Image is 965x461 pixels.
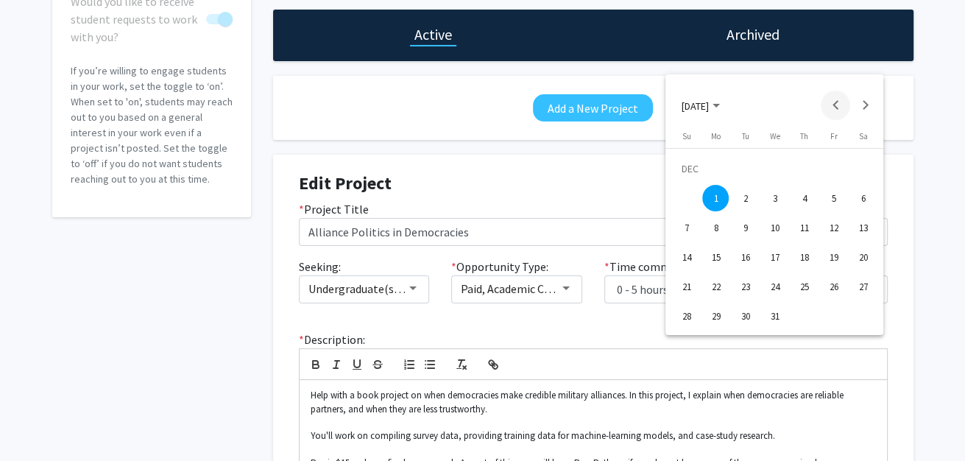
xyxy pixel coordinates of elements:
[849,273,876,300] div: 27
[848,242,877,272] button: December 20, 2025
[671,154,877,183] td: DEC
[849,185,876,211] div: 6
[701,242,730,272] button: December 15, 2025
[849,214,876,241] div: 13
[701,183,730,213] button: December 1, 2025
[730,213,760,242] button: December 9, 2025
[730,183,760,213] button: December 2, 2025
[760,213,789,242] button: December 10, 2025
[682,131,690,141] span: Su
[830,131,837,141] span: Fr
[848,213,877,242] button: December 13, 2025
[702,244,729,270] div: 15
[789,183,819,213] button: December 4, 2025
[761,273,788,300] div: 24
[673,273,699,300] div: 21
[732,273,758,300] div: 23
[711,131,721,141] span: Mo
[730,242,760,272] button: December 16, 2025
[761,214,788,241] div: 10
[671,272,701,301] button: December 21, 2025
[791,273,817,300] div: 25
[789,242,819,272] button: December 18, 2025
[673,303,699,329] div: 28
[701,213,730,242] button: December 8, 2025
[732,185,758,211] div: 2
[789,213,819,242] button: December 11, 2025
[849,244,876,270] div: 20
[760,242,789,272] button: December 17, 2025
[820,244,846,270] div: 19
[760,301,789,331] button: December 31, 2025
[732,214,758,241] div: 9
[848,183,877,213] button: December 6, 2025
[760,272,789,301] button: December 24, 2025
[671,301,701,331] button: December 28, 2025
[761,244,788,270] div: 17
[702,185,729,211] div: 1
[741,131,749,141] span: Tu
[789,272,819,301] button: December 25, 2025
[761,185,788,211] div: 3
[769,131,780,141] span: We
[701,272,730,301] button: December 22, 2025
[791,185,817,211] div: 4
[702,214,729,241] div: 8
[760,183,789,213] button: December 3, 2025
[819,242,848,272] button: December 19, 2025
[730,301,760,331] button: December 30, 2025
[791,244,817,270] div: 18
[820,185,846,211] div: 5
[848,272,877,301] button: December 27, 2025
[702,273,729,300] div: 22
[820,273,846,300] div: 26
[850,91,880,120] button: Next month
[730,272,760,301] button: December 23, 2025
[819,272,848,301] button: December 26, 2025
[858,131,867,141] span: Sa
[682,99,709,112] span: [DATE]
[11,395,63,450] iframe: Chat
[819,213,848,242] button: December 12, 2025
[701,301,730,331] button: December 29, 2025
[820,214,846,241] div: 12
[761,303,788,329] div: 31
[673,244,699,270] div: 14
[819,183,848,213] button: December 5, 2025
[702,303,729,329] div: 29
[732,244,758,270] div: 16
[791,214,817,241] div: 11
[673,214,699,241] div: 7
[821,91,850,120] button: Previous month
[671,242,701,272] button: December 14, 2025
[732,303,758,329] div: 30
[800,131,808,141] span: Th
[671,213,701,242] button: December 7, 2025
[670,91,732,120] button: Choose month and year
